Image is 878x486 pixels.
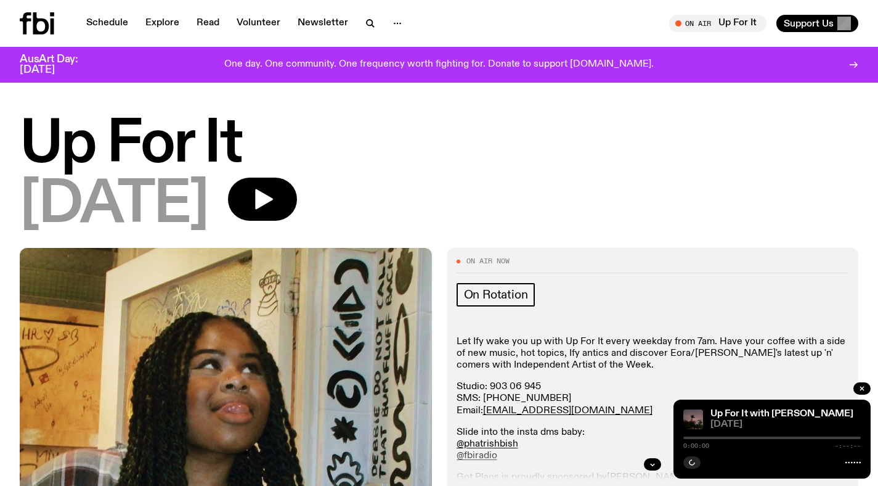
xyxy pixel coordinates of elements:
[229,15,288,32] a: Volunteer
[710,409,853,419] a: Up For It with [PERSON_NAME]
[20,54,99,75] h3: AusArt Day: [DATE]
[138,15,187,32] a: Explore
[290,15,356,32] a: Newsletter
[189,15,227,32] a: Read
[466,258,510,265] span: On Air Now
[710,420,861,429] span: [DATE]
[79,15,136,32] a: Schedule
[224,59,654,70] p: One day. One community. One frequency worth fighting for. Donate to support [DOMAIN_NAME].
[457,381,849,417] p: Studio: 903 06 945 SMS: [PHONE_NUMBER] Email:
[457,439,518,449] a: @phatrishbish
[464,288,528,302] span: On Rotation
[835,443,861,449] span: -:--:--
[457,427,849,463] p: Slide into the insta dms baby:
[457,283,535,307] a: On Rotation
[669,15,766,32] button: On AirUp For It
[683,443,709,449] span: 0:00:00
[20,178,208,233] span: [DATE]
[20,117,858,173] h1: Up For It
[784,18,834,29] span: Support Us
[776,15,858,32] button: Support Us
[483,406,652,416] a: [EMAIL_ADDRESS][DOMAIN_NAME]
[457,336,849,372] p: Let Ify wake you up with Up For It every weekday from 7am. Have your coffee with a side of new mu...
